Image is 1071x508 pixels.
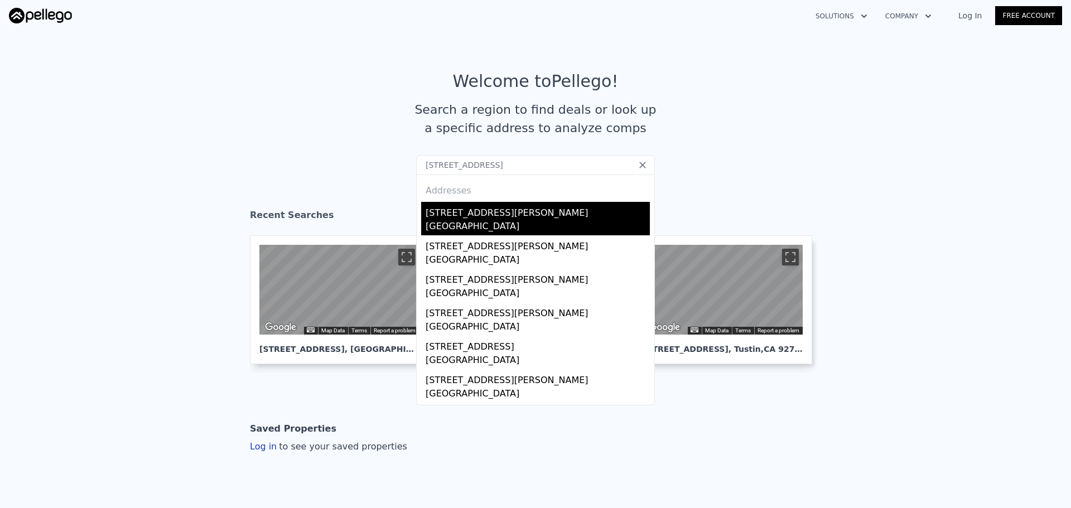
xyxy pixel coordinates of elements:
[758,327,799,333] a: Report a problem
[705,327,729,335] button: Map Data
[426,369,650,387] div: [STREET_ADDRESS][PERSON_NAME]
[945,10,995,21] a: Log In
[426,253,650,269] div: [GEOGRAPHIC_DATA]
[646,320,683,335] img: Google
[426,220,650,235] div: [GEOGRAPHIC_DATA]
[259,245,419,335] div: Street View
[411,100,660,137] div: Search a region to find deals or look up a specific address to analyze comps
[250,440,407,453] div: Log in
[351,327,367,333] a: Terms (opens in new tab)
[250,200,821,235] div: Recent Searches
[646,320,683,335] a: Open this area in Google Maps (opens a new window)
[426,235,650,253] div: [STREET_ADDRESS][PERSON_NAME]
[426,269,650,287] div: [STREET_ADDRESS][PERSON_NAME]
[421,175,650,202] div: Addresses
[691,327,698,332] button: Keyboard shortcuts
[250,418,336,440] div: Saved Properties
[807,6,876,26] button: Solutions
[259,335,419,355] div: [STREET_ADDRESS] , [GEOGRAPHIC_DATA]
[374,327,416,333] a: Report a problem
[426,320,650,336] div: [GEOGRAPHIC_DATA]
[277,441,407,452] span: to see your saved properties
[643,245,803,335] div: Street View
[262,320,299,335] a: Open this area in Google Maps (opens a new window)
[9,8,72,23] img: Pellego
[782,249,799,265] button: Toggle fullscreen view
[259,245,419,335] div: Map
[321,327,345,335] button: Map Data
[426,202,650,220] div: [STREET_ADDRESS][PERSON_NAME]
[426,336,650,354] div: [STREET_ADDRESS]
[262,320,299,335] img: Google
[426,403,650,420] div: [STREET_ADDRESS][PERSON_NAME]
[453,71,619,91] div: Welcome to Pellego !
[634,235,821,364] a: Map [STREET_ADDRESS], Tustin,CA 92782
[643,245,803,335] div: Map
[426,354,650,369] div: [GEOGRAPHIC_DATA]
[426,302,650,320] div: [STREET_ADDRESS][PERSON_NAME]
[995,6,1062,25] a: Free Account
[876,6,940,26] button: Company
[426,287,650,302] div: [GEOGRAPHIC_DATA]
[735,327,751,333] a: Terms (opens in new tab)
[307,327,315,332] button: Keyboard shortcuts
[398,249,415,265] button: Toggle fullscreen view
[643,335,803,355] div: [STREET_ADDRESS] , Tustin
[250,235,437,364] a: Map [STREET_ADDRESS], [GEOGRAPHIC_DATA]
[426,387,650,403] div: [GEOGRAPHIC_DATA]
[761,345,805,354] span: , CA 92782
[416,155,655,175] input: Search an address or region...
